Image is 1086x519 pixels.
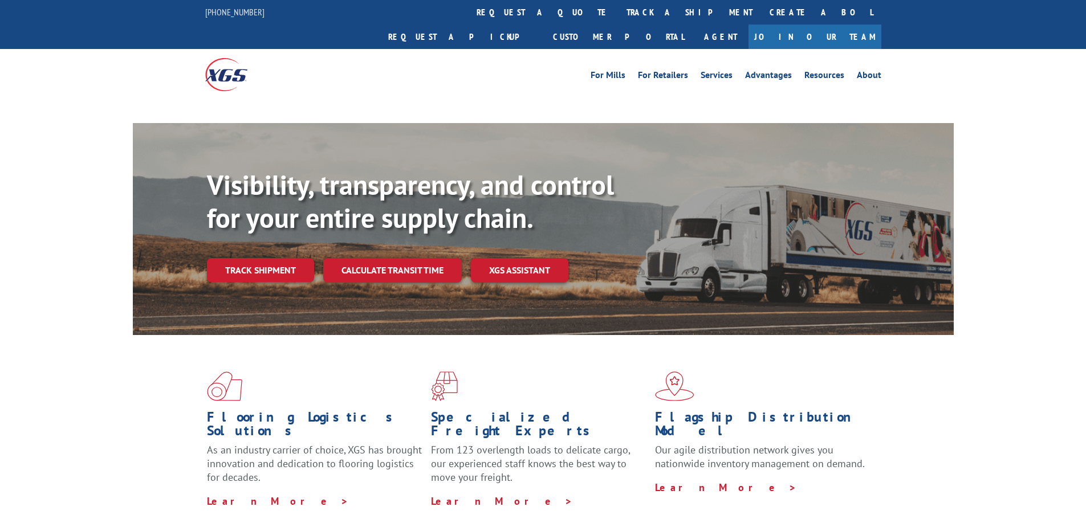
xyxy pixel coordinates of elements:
[431,371,458,401] img: xgs-icon-focused-on-flooring-red
[431,495,573,508] a: Learn More >
[207,371,242,401] img: xgs-icon-total-supply-chain-intelligence-red
[745,71,792,83] a: Advantages
[701,71,733,83] a: Services
[431,443,646,494] p: From 123 overlength loads to delicate cargo, our experienced staff knows the best way to move you...
[804,71,844,83] a: Resources
[323,258,462,283] a: Calculate transit time
[655,481,797,494] a: Learn More >
[749,24,881,49] a: Join Our Team
[431,410,646,443] h1: Specialized Freight Experts
[638,71,688,83] a: For Retailers
[205,6,265,18] a: [PHONE_NUMBER]
[857,71,881,83] a: About
[207,167,614,235] b: Visibility, transparency, and control for your entire supply chain.
[380,24,544,49] a: Request a pickup
[591,71,625,83] a: For Mills
[207,410,422,443] h1: Flooring Logistics Solutions
[544,24,693,49] a: Customer Portal
[207,443,422,484] span: As an industry carrier of choice, XGS has brought innovation and dedication to flooring logistics...
[655,443,865,470] span: Our agile distribution network gives you nationwide inventory management on demand.
[207,495,349,508] a: Learn More >
[693,24,749,49] a: Agent
[655,410,871,443] h1: Flagship Distribution Model
[471,258,568,283] a: XGS ASSISTANT
[655,371,694,401] img: xgs-icon-flagship-distribution-model-red
[207,258,314,282] a: Track shipment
